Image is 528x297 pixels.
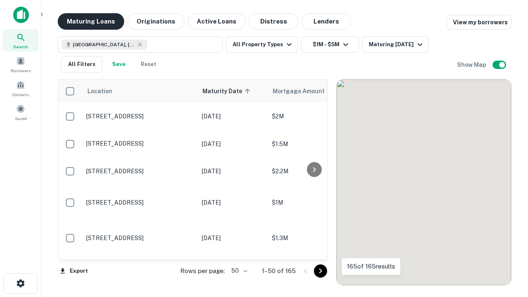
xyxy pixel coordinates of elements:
[272,198,354,207] p: $1M
[228,265,249,277] div: 50
[188,13,245,30] button: Active Loans
[2,53,39,75] a: Borrowers
[15,115,27,122] span: Saved
[203,86,253,96] span: Maturity Date
[337,80,511,285] div: 0 0
[202,112,264,121] p: [DATE]
[369,40,425,49] div: Maturing [DATE]
[58,36,223,53] button: [GEOGRAPHIC_DATA], [GEOGRAPHIC_DATA], [GEOGRAPHIC_DATA]
[202,139,264,148] p: [DATE]
[202,198,264,207] p: [DATE]
[86,167,193,175] p: [STREET_ADDRESS]
[135,56,162,73] button: Reset
[487,231,528,271] iframe: Chat Widget
[198,80,268,103] th: Maturity Date
[58,265,90,277] button: Export
[314,264,327,278] button: Go to next page
[362,36,429,53] button: Maturing [DATE]
[272,233,354,243] p: $1.3M
[86,234,193,242] p: [STREET_ADDRESS]
[180,266,225,276] p: Rows per page:
[272,167,354,176] p: $2.2M
[13,43,28,50] span: Search
[61,56,102,73] button: All Filters
[347,262,395,271] p: 165 of 165 results
[87,86,112,96] span: Location
[202,167,264,176] p: [DATE]
[86,199,193,206] p: [STREET_ADDRESS]
[268,80,358,103] th: Mortgage Amount
[226,36,298,53] button: All Property Types
[273,86,335,96] span: Mortgage Amount
[86,140,193,147] p: [STREET_ADDRESS]
[272,112,354,121] p: $2M
[2,101,39,123] a: Saved
[11,67,31,74] span: Borrowers
[73,41,135,48] span: [GEOGRAPHIC_DATA], [GEOGRAPHIC_DATA], [GEOGRAPHIC_DATA]
[13,7,29,23] img: capitalize-icon.png
[302,13,351,30] button: Lenders
[446,15,511,30] a: View my borrowers
[58,13,124,30] button: Maturing Loans
[12,91,29,98] span: Contacts
[272,139,354,148] p: $1.5M
[457,60,488,69] h6: Show Map
[2,77,39,99] a: Contacts
[202,233,264,243] p: [DATE]
[82,80,198,103] th: Location
[262,266,296,276] p: 1–50 of 165
[127,13,184,30] button: Originations
[301,36,359,53] button: $1M - $5M
[86,113,193,120] p: [STREET_ADDRESS]
[106,56,132,73] button: Save your search to get updates of matches that match your search criteria.
[249,13,298,30] button: Distress
[2,29,39,52] a: Search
